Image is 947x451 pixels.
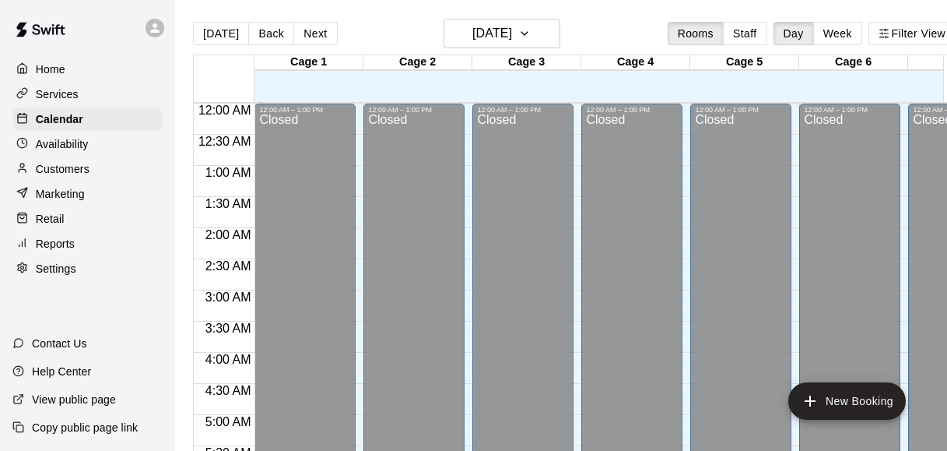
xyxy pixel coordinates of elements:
p: Services [36,86,79,102]
p: Calendar [36,111,83,127]
span: 5:00 AM [202,415,255,428]
span: 4:00 AM [202,353,255,366]
div: Cage 5 [690,55,799,70]
span: 2:00 AM [202,228,255,241]
a: Availability [12,132,163,156]
p: Availability [36,136,89,152]
div: 12:00 AM – 1:00 PM [477,106,569,114]
span: 2:30 AM [202,259,255,273]
p: Reports [36,236,75,252]
p: Marketing [36,186,85,202]
p: View public page [32,392,116,407]
span: 12:30 AM [195,135,255,148]
button: [DATE] [193,22,249,45]
span: 1:00 AM [202,166,255,179]
p: Contact Us [32,336,87,351]
button: Day [773,22,814,45]
button: Week [813,22,862,45]
div: 12:00 AM – 1:00 PM [368,106,460,114]
button: Back [248,22,294,45]
div: 12:00 AM – 1:00 PM [695,106,787,114]
span: 4:30 AM [202,384,255,397]
div: 12:00 AM – 1:00 PM [804,106,896,114]
button: add [788,382,906,420]
p: Help Center [32,364,91,379]
div: Cage 4 [581,55,690,70]
p: Home [36,62,65,77]
div: 12:00 AM – 1:00 PM [586,106,678,114]
p: Settings [36,261,76,277]
button: Rooms [668,22,724,45]
p: Retail [36,211,65,227]
div: Cage 2 [363,55,472,70]
a: Calendar [12,107,163,131]
button: [DATE] [444,19,560,48]
a: Customers [12,157,163,181]
span: 12:00 AM [195,104,255,117]
a: Reports [12,232,163,255]
button: Staff [723,22,767,45]
a: Settings [12,257,163,280]
a: Marketing [12,182,163,206]
span: 1:30 AM [202,197,255,210]
a: Home [12,58,163,81]
a: Services [12,83,163,106]
div: 12:00 AM – 1:00 PM [259,106,351,114]
a: Retail [12,207,163,231]
h6: [DATE] [472,23,512,44]
div: Cage 6 [799,55,908,70]
span: 3:00 AM [202,291,255,304]
div: Cage 1 [254,55,363,70]
div: Cage 3 [472,55,581,70]
p: Customers [36,161,89,177]
span: 3:30 AM [202,322,255,335]
p: Copy public page link [32,420,138,435]
button: Next [293,22,337,45]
